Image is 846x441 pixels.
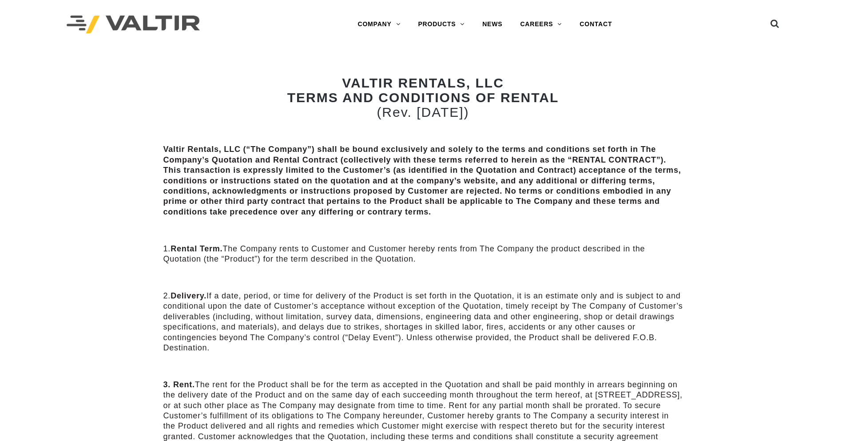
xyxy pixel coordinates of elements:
p: 1. The Company rents to Customer and Customer hereby rents from The Company the product described... [163,244,683,265]
strong: TERMS AND CONDITIONS OF RENTAL [287,90,559,105]
strong: Delivery. [171,291,207,300]
a: CONTACT [571,16,621,33]
a: COMPANY [349,16,409,33]
h2: (Rev. [DATE]) [163,75,683,119]
a: NEWS [473,16,511,33]
strong: 3. Rent. [163,380,195,389]
a: PRODUCTS [409,16,473,33]
a: CAREERS [511,16,571,33]
img: Valtir [67,16,200,34]
strong: Rental Term. [171,244,222,253]
strong: Valtir Rentals, LLC (“The Company”) shall be bound exclusively and solely to the terms and condit... [163,145,681,216]
p: 2. If a date, period, or time for delivery of the Product is set forth in the Quotation, it is an... [163,291,683,353]
strong: VALTIR RENTALS, LLC [342,75,504,90]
